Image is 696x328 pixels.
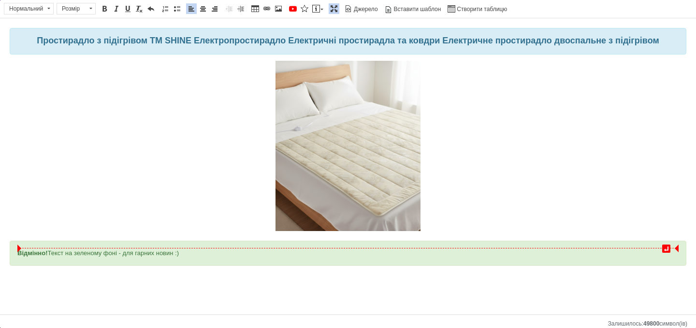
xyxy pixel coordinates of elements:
span: Створити таблицю [455,5,507,14]
a: Нормальний [4,3,54,14]
a: По центру [198,3,208,14]
span: Нормальний [4,3,44,14]
a: Вставити/Редагувати посилання (⌘+L) [261,3,272,14]
div: Текст на зеленому фоні - для гарних новин :) [17,230,679,240]
a: По лівому краю [186,3,197,14]
a: Видалити форматування [134,3,145,14]
body: Редактор, CBFF5CF8-7F3D-4CF9-BA41-FB3C78894F37 [10,10,686,264]
a: Джерело [343,3,379,14]
span: Вставити абзац [662,226,670,234]
a: По правому краю [209,3,220,14]
a: Розмір [57,3,96,14]
a: Таблиця [250,3,261,14]
a: Підкреслений (⌘+U) [122,3,133,14]
a: Зменшити відступ [224,3,234,14]
a: Додати відео з YouTube [288,3,298,14]
a: Максимізувати [329,3,339,14]
a: Курсив (⌘+I) [111,3,121,14]
span: Відмінно! [17,231,47,238]
span: Вставити шаблон [392,5,441,14]
span: Джерело [352,5,378,14]
a: Вставити іконку [299,3,310,14]
a: Вставити повідомлення [311,3,325,14]
a: Жирний (⌘+B) [99,3,110,14]
div: Кiлькiсть символiв [608,318,692,327]
a: Створити таблицю [446,3,508,14]
span: Розмір [57,3,86,14]
a: Збільшити відступ [235,3,246,14]
a: Вставити шаблон [383,3,443,14]
a: Повернути (⌘+Z) [145,3,156,14]
a: Зображення [273,3,284,14]
a: Вставити/видалити нумерований список [160,3,171,14]
a: Вставити/видалити маркований список [172,3,182,14]
span: 49800 [643,320,659,327]
strong: Простирадло з підігрівом ТМ SHINE Електропростирадло Електричні простирадла та ковдри Електричне ... [37,17,659,27]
